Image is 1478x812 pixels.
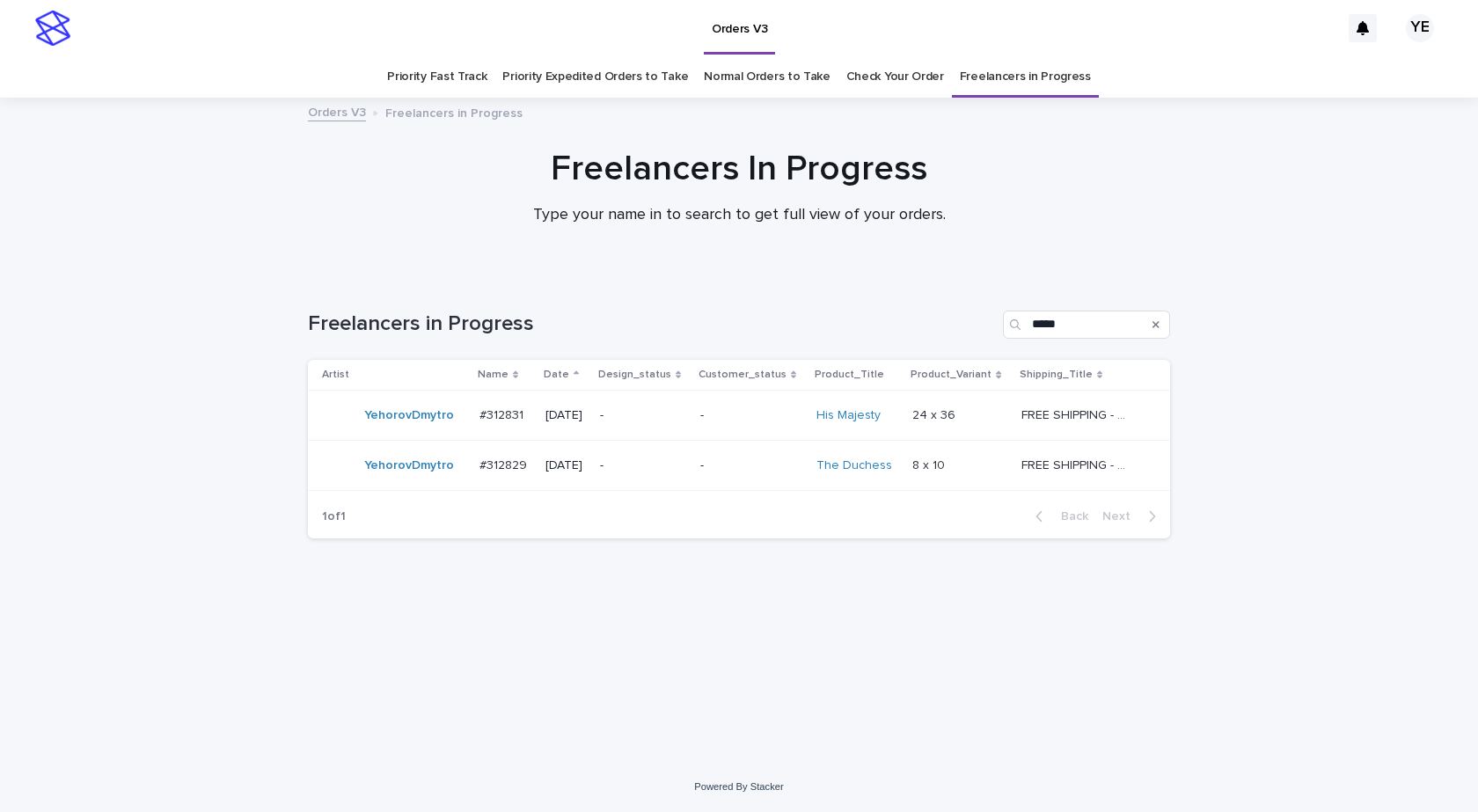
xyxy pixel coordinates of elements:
p: Product_Variant [911,365,991,384]
p: 8 x 10 [912,455,948,473]
button: Next [1095,508,1170,524]
a: Check Your Order [846,56,944,98]
p: Design_status [598,365,671,384]
a: His Majesty [816,408,881,423]
a: Freelancers in Progress [960,56,1091,98]
p: - [700,458,802,473]
p: FREE SHIPPING - preview in 1-2 business days, after your approval delivery will take 5-10 b.d. [1021,455,1135,473]
button: Back [1021,508,1095,524]
a: YehorovDmytro [364,408,454,423]
img: stacker-logo-s-only.png [35,11,70,46]
tr: YehorovDmytro #312829#312829 [DATE]--The Duchess 8 x 108 x 10 FREE SHIPPING - preview in 1-2 busi... [308,441,1170,491]
p: 24 x 36 [912,405,959,423]
a: Powered By Stacker [694,781,783,792]
p: Freelancers in Progress [385,102,523,121]
a: Normal Orders to Take [704,56,830,98]
p: - [700,408,802,423]
a: The Duchess [816,458,892,473]
a: Priority Expedited Orders to Take [502,56,688,98]
h1: Freelancers In Progress [308,148,1170,190]
a: Priority Fast Track [387,56,487,98]
input: Search [1003,311,1170,339]
div: YE [1406,14,1434,42]
p: - [600,408,686,423]
h1: Freelancers in Progress [308,311,996,337]
p: [DATE] [545,458,586,473]
span: Back [1050,510,1088,523]
p: 1 of 1 [308,495,360,538]
p: - [600,458,686,473]
p: Type your name in to search to get full view of your orders. [387,206,1091,225]
tr: YehorovDmytro #312831#312831 [DATE]--His Majesty 24 x 3624 x 36 FREE SHIPPING - preview in 1-2 bu... [308,391,1170,441]
p: FREE SHIPPING - preview in 1-2 business days, after your approval delivery will take 5-10 b.d. [1021,405,1135,423]
a: YehorovDmytro [364,458,454,473]
p: #312829 [479,455,530,473]
p: Name [478,365,509,384]
p: Date [544,365,569,384]
a: Orders V3 [308,101,366,121]
p: #312831 [479,405,527,423]
p: Product_Title [815,365,884,384]
span: Next [1102,510,1141,523]
p: Customer_status [699,365,787,384]
p: Shipping_Title [1020,365,1093,384]
p: [DATE] [545,408,586,423]
p: Artist [322,365,349,384]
